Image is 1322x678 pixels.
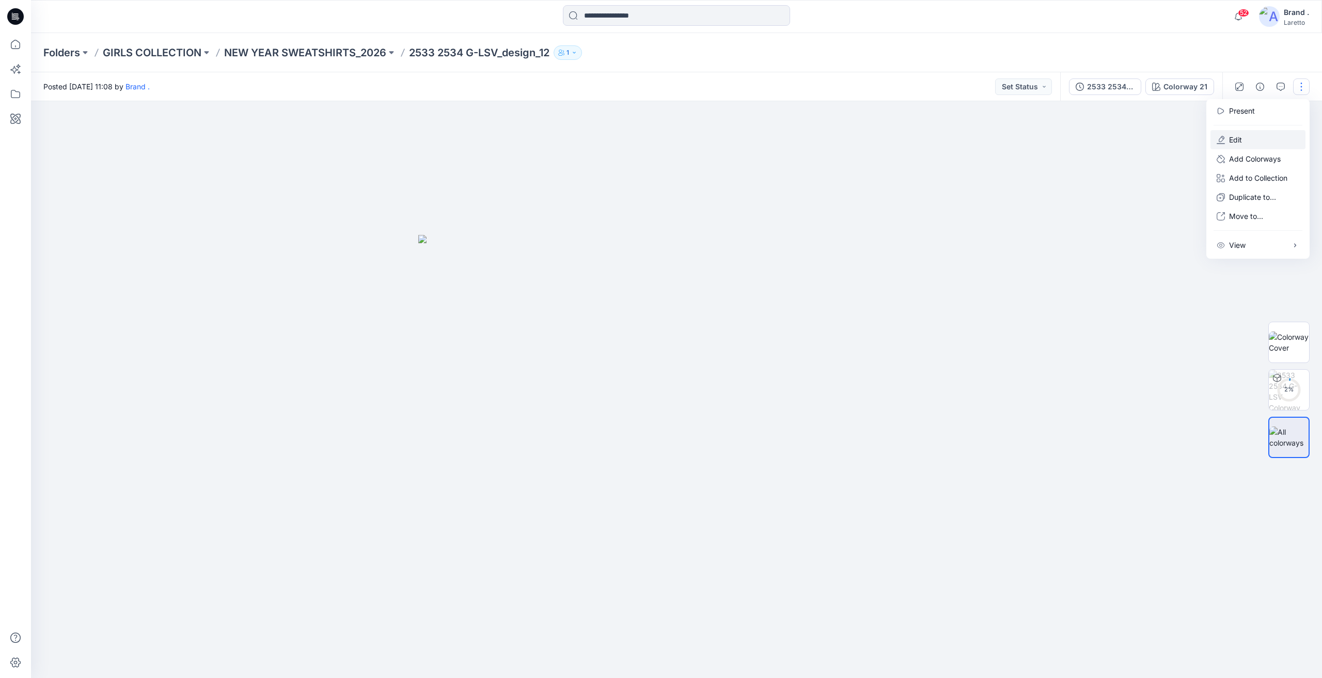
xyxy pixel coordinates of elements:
div: Laretto [1284,19,1309,26]
button: Colorway 21 [1145,78,1214,95]
a: NEW YEAR SWEATSHIRTS_2026 [224,45,386,60]
p: 1 [566,47,569,58]
p: Add to Collection [1229,172,1287,183]
p: View [1229,240,1246,250]
p: 2533 2534 G-LSV_design_12 [409,45,549,60]
p: Duplicate to... [1229,192,1276,202]
span: Posted [DATE] 11:08 by [43,81,150,92]
div: Brand . [1284,6,1309,19]
a: GIRLS COLLECTION [103,45,201,60]
button: 1 [554,45,582,60]
a: Brand . [125,82,150,91]
img: All colorways [1269,427,1309,448]
img: Colorway Cover [1269,332,1309,353]
p: Add Colorways [1229,153,1281,164]
span: 52 [1238,9,1249,17]
div: 2 % [1277,385,1301,394]
a: Folders [43,45,80,60]
a: Edit [1229,134,1242,145]
img: avatar [1259,6,1280,27]
img: 2533 2534 G-LSV Colorway 21 [1269,370,1309,410]
button: Details [1252,78,1268,95]
button: 2533 2534 G-LSV_design_12 [1069,78,1141,95]
p: Move to... [1229,211,1263,222]
div: 2533 2534 G-LSV_design_12 [1087,81,1135,92]
div: Colorway 21 [1163,81,1207,92]
a: Present [1229,105,1255,116]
